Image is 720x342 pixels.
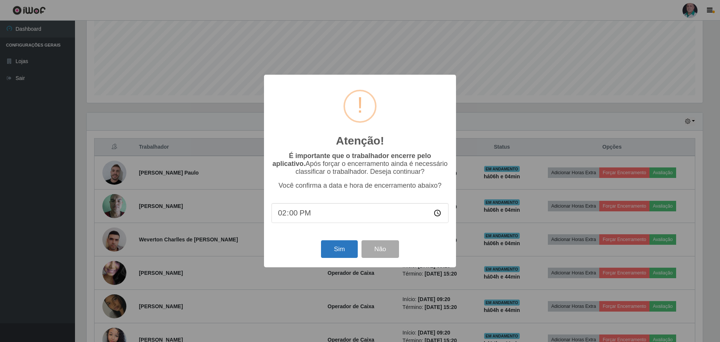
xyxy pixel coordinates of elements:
[271,182,448,190] p: Você confirma a data e hora de encerramento abaixo?
[321,240,357,258] button: Sim
[271,152,448,176] p: Após forçar o encerramento ainda é necessário classificar o trabalhador. Deseja continuar?
[336,134,384,148] h2: Atenção!
[272,152,431,167] b: É importante que o trabalhador encerre pelo aplicativo.
[361,240,399,258] button: Não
